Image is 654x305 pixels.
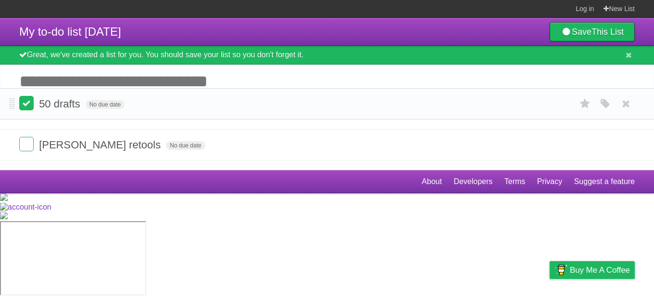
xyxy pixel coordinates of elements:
label: Star task [576,96,594,112]
a: Buy me a coffee [550,261,635,279]
a: Suggest a feature [574,172,635,191]
a: Terms [504,172,526,191]
a: SaveThis List [550,22,635,41]
span: No due date [86,100,125,109]
b: This List [591,27,624,37]
span: Buy me a coffee [570,262,630,278]
label: Done [19,96,34,110]
a: Developers [453,172,492,191]
span: My to-do list [DATE] [19,25,121,38]
a: Privacy [537,172,562,191]
a: About [422,172,442,191]
label: Done [19,137,34,151]
span: No due date [166,141,205,150]
img: Buy me a coffee [554,262,567,278]
span: 50 drafts [39,98,83,110]
span: [PERSON_NAME] retools [39,139,163,151]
